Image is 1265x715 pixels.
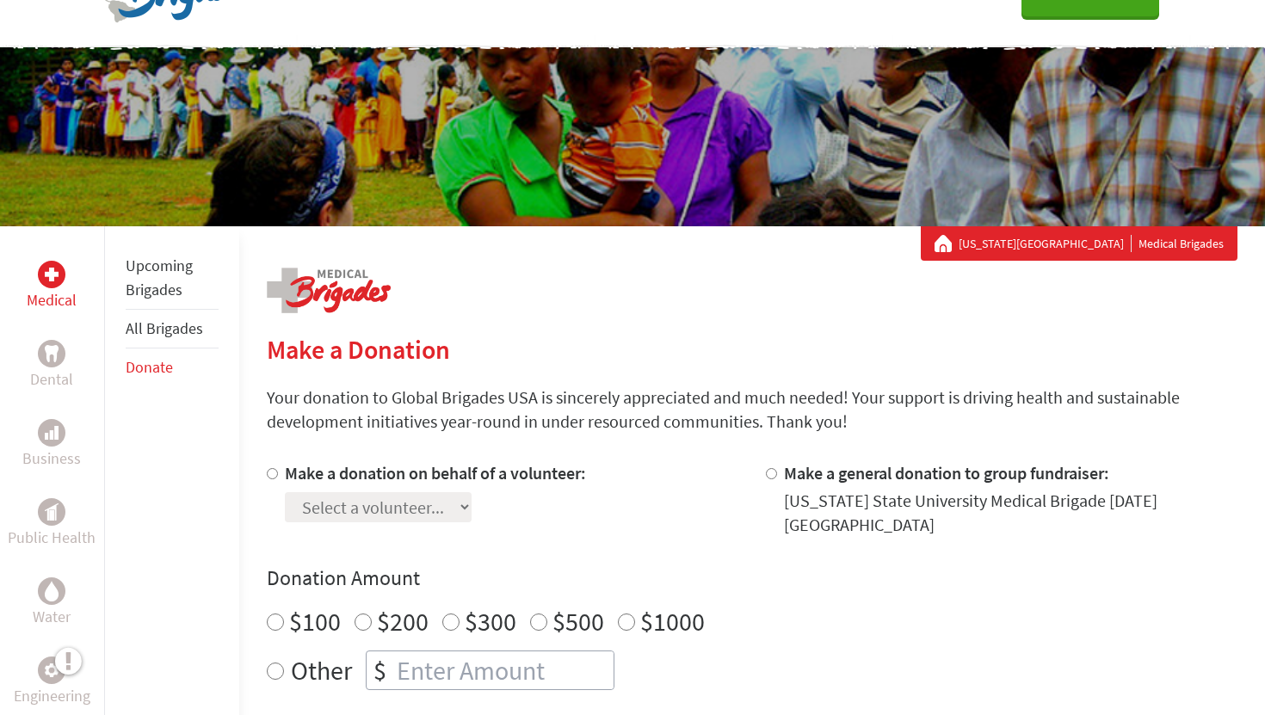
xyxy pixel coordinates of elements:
[267,564,1237,592] h4: Donation Amount
[126,348,219,386] li: Donate
[935,235,1224,252] div: Medical Brigades
[126,310,219,348] li: All Brigades
[784,489,1237,537] div: [US_STATE] State University Medical Brigade [DATE] [GEOGRAPHIC_DATA]
[465,605,516,638] label: $300
[33,605,71,629] p: Water
[640,605,705,638] label: $1000
[126,357,173,377] a: Donate
[38,419,65,447] div: Business
[38,498,65,526] div: Public Health
[289,605,341,638] label: $100
[959,235,1132,252] a: [US_STATE][GEOGRAPHIC_DATA]
[552,605,604,638] label: $500
[14,656,90,708] a: EngineeringEngineering
[22,419,81,471] a: BusinessBusiness
[377,605,429,638] label: $200
[126,256,193,299] a: Upcoming Brigades
[393,651,614,689] input: Enter Amount
[45,345,59,361] img: Dental
[45,503,59,521] img: Public Health
[784,462,1109,484] label: Make a general donation to group fundraiser:
[267,334,1237,365] h2: Make a Donation
[30,367,73,391] p: Dental
[126,318,203,338] a: All Brigades
[27,261,77,312] a: MedicalMedical
[267,385,1237,434] p: Your donation to Global Brigades USA is sincerely appreciated and much needed! Your support is dr...
[285,462,586,484] label: Make a donation on behalf of a volunteer:
[367,651,393,689] div: $
[38,340,65,367] div: Dental
[33,577,71,629] a: WaterWater
[45,663,59,677] img: Engineering
[126,247,219,310] li: Upcoming Brigades
[45,581,59,601] img: Water
[14,684,90,708] p: Engineering
[38,261,65,288] div: Medical
[38,656,65,684] div: Engineering
[45,426,59,440] img: Business
[38,577,65,605] div: Water
[267,268,391,313] img: logo-medical.png
[8,526,96,550] p: Public Health
[30,340,73,391] a: DentalDental
[8,498,96,550] a: Public HealthPublic Health
[22,447,81,471] p: Business
[45,268,59,281] img: Medical
[291,650,352,690] label: Other
[27,288,77,312] p: Medical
